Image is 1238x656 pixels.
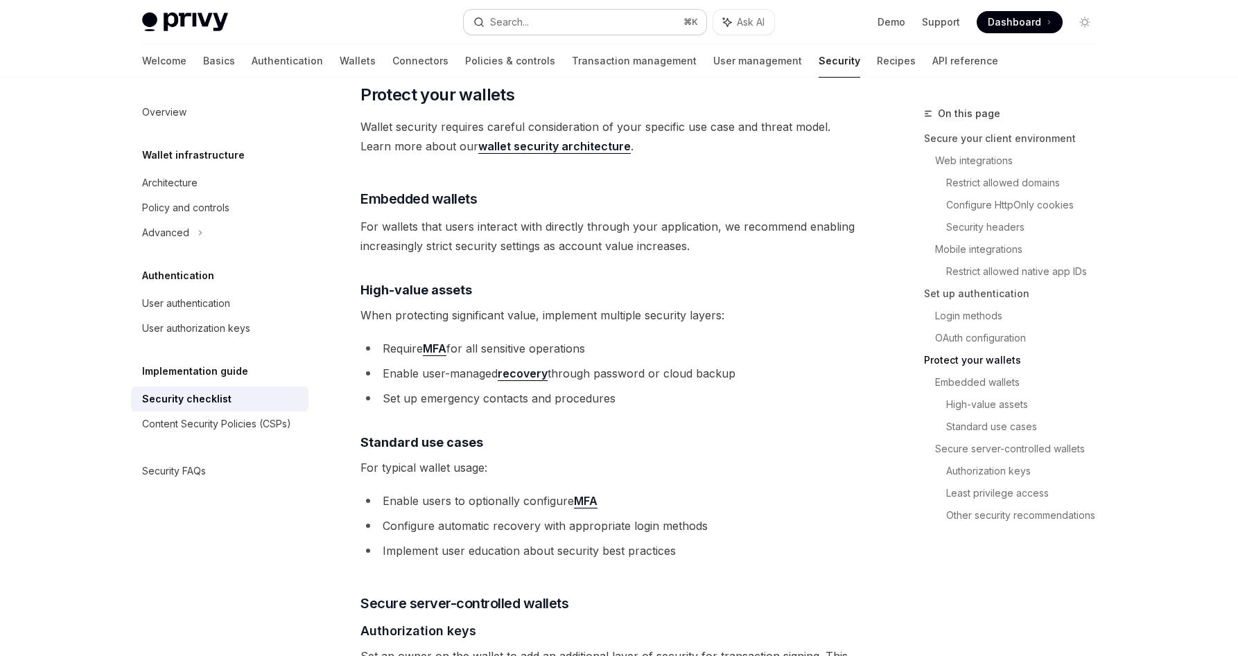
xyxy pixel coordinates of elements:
[142,175,198,191] div: Architecture
[360,458,860,477] span: For typical wallet usage:
[131,316,308,341] a: User authorization keys
[464,10,706,35] button: Search...⌘K
[713,10,774,35] button: Ask AI
[360,541,860,560] li: Implement user education about security best practices
[574,494,598,508] a: MFA
[935,371,1107,393] a: Embedded wallets
[878,15,905,29] a: Demo
[360,189,477,209] span: Embedded wallets
[946,216,1107,238] a: Security headers
[572,44,697,78] a: Transaction management
[203,44,235,78] a: Basics
[392,44,448,78] a: Connectors
[924,349,1107,371] a: Protect your wallets
[142,147,245,163] h5: Wallet infrastructure
[142,320,250,337] div: User authorization keys
[360,84,514,106] span: Protect your wallets
[935,150,1107,172] a: Web integrations
[946,194,1107,216] a: Configure HttpOnly cookies
[935,238,1107,260] a: Mobile integrations
[142,200,229,216] div: Policy and controls
[922,15,960,29] a: Support
[131,411,308,436] a: Content Security Policies (CSPs)
[142,295,230,312] div: User authentication
[360,117,860,156] span: Wallet security requires careful consideration of your specific use case and threat model. Learn ...
[360,435,483,450] strong: Standard use cases
[935,438,1107,460] a: Secure server-controlled wallets
[360,621,476,640] span: Authorization keys
[1074,11,1096,33] button: Toggle dark mode
[142,416,291,432] div: Content Security Policies (CSPs)
[360,364,860,383] li: Enable user-managed through password or cloud backup
[142,224,189,241] div: Advanced
[946,460,1107,482] a: Authorization keys
[932,44,998,78] a: API reference
[938,105,1000,122] span: On this page
[935,327,1107,349] a: OAuth configuration
[713,44,802,78] a: User management
[946,393,1107,416] a: High-value assets
[360,305,860,325] span: When protecting significant value, implement multiple security layers:
[946,416,1107,438] a: Standard use cases
[142,44,186,78] a: Welcome
[935,305,1107,327] a: Login methods
[142,12,228,32] img: light logo
[131,291,308,316] a: User authentication
[131,195,308,220] a: Policy and controls
[252,44,323,78] a: Authentication
[946,482,1107,504] a: Least privilege access
[988,15,1041,29] span: Dashboard
[360,594,568,613] span: Secure server-controlled wallets
[340,44,376,78] a: Wallets
[142,363,248,380] h5: Implementation guide
[737,15,765,29] span: Ask AI
[360,389,860,408] li: Set up emergency contacts and procedures
[683,17,698,28] span: ⌘ K
[877,44,916,78] a: Recipes
[131,170,308,195] a: Architecture
[131,459,308,484] a: Security FAQs
[490,14,529,30] div: Search...
[360,339,860,358] li: Require for all sensitive operations
[142,463,206,479] div: Security FAQs
[498,366,548,381] a: recovery
[423,342,446,356] a: MFA
[924,127,1107,150] a: Secure your client environment
[924,283,1107,305] a: Set up authentication
[478,139,631,154] a: wallet security architecture
[819,44,860,78] a: Security
[131,100,308,125] a: Overview
[946,504,1107,526] a: Other security recommendations
[977,11,1063,33] a: Dashboard
[946,172,1107,194] a: Restrict allowed domains
[142,104,186,121] div: Overview
[360,217,860,256] span: For wallets that users interact with directly through your application, we recommend enabling inc...
[360,491,860,511] li: Enable users to optionally configure
[465,44,555,78] a: Policies & controls
[142,267,214,284] h5: Authentication
[360,283,472,297] strong: High-value assets
[360,516,860,535] li: Configure automatic recovery with appropriate login methods
[131,387,308,411] a: Security checklist
[142,391,232,407] div: Security checklist
[946,260,1107,283] a: Restrict allowed native app IDs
